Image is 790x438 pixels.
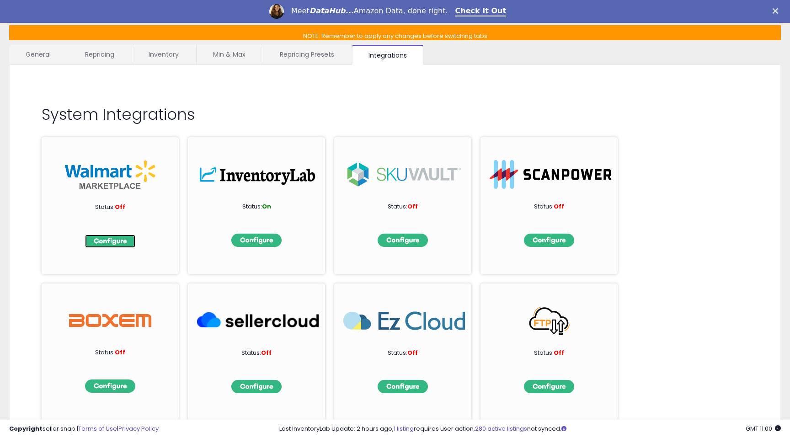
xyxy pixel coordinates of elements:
[352,45,423,65] a: Integrations
[115,348,125,357] span: Off
[378,380,428,393] img: configbtn.png
[211,349,302,358] p: Status:
[118,424,159,433] a: Privacy Policy
[291,6,448,16] div: Meet Amazon Data, done right.
[407,202,418,211] span: Off
[357,349,448,358] p: Status:
[357,203,448,211] p: Status:
[42,106,748,123] h2: System Integrations
[85,379,135,393] img: configbtn.png
[455,6,507,16] a: Check It Out
[9,25,781,40] p: NOTE: Remember to apply any changes before switching tabs
[69,306,151,335] img: Boxem Logo
[407,348,418,357] span: Off
[475,424,527,433] a: 280 active listings
[9,424,43,433] strong: Copyright
[503,203,595,211] p: Status:
[64,203,156,212] p: Status:
[262,202,271,211] span: On
[378,234,428,247] img: configbtn.png
[231,234,282,247] img: configbtn.png
[503,349,595,358] p: Status:
[773,8,782,14] div: Close
[561,426,566,432] i: Click here to read more about un-synced listings.
[197,306,319,335] img: SellerCloud_266x63.png
[554,202,564,211] span: Off
[310,6,354,15] i: DataHub...
[78,424,117,433] a: Terms of Use
[394,424,414,433] a: 1 listing
[9,45,68,64] a: General
[64,160,156,190] img: walmart_int.png
[524,234,574,247] img: configbtn.png
[279,425,781,433] div: Last InventoryLab Update: 2 hours ago, requires user action, not synced.
[64,348,156,357] p: Status:
[554,348,564,357] span: Off
[269,4,284,19] img: Profile image for Georgie
[69,45,131,64] a: Repricing
[490,160,611,189] img: ScanPower-logo.png
[9,425,159,433] div: seller snap | |
[197,160,319,189] img: inv.png
[85,235,135,248] img: configbtn.png
[197,45,262,64] a: Min & Max
[132,45,195,64] a: Inventory
[490,306,611,335] img: FTP_266x63.png
[231,380,282,393] img: configbtn.png
[115,203,125,211] span: Off
[211,203,302,211] p: Status:
[746,424,781,433] span: 2025-09-12 11:00 GMT
[343,306,465,335] img: EzCloud_266x63.png
[263,45,351,64] a: Repricing Presets
[524,380,574,393] img: configbtn.png
[261,348,272,357] span: Off
[343,160,465,189] img: sku.png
